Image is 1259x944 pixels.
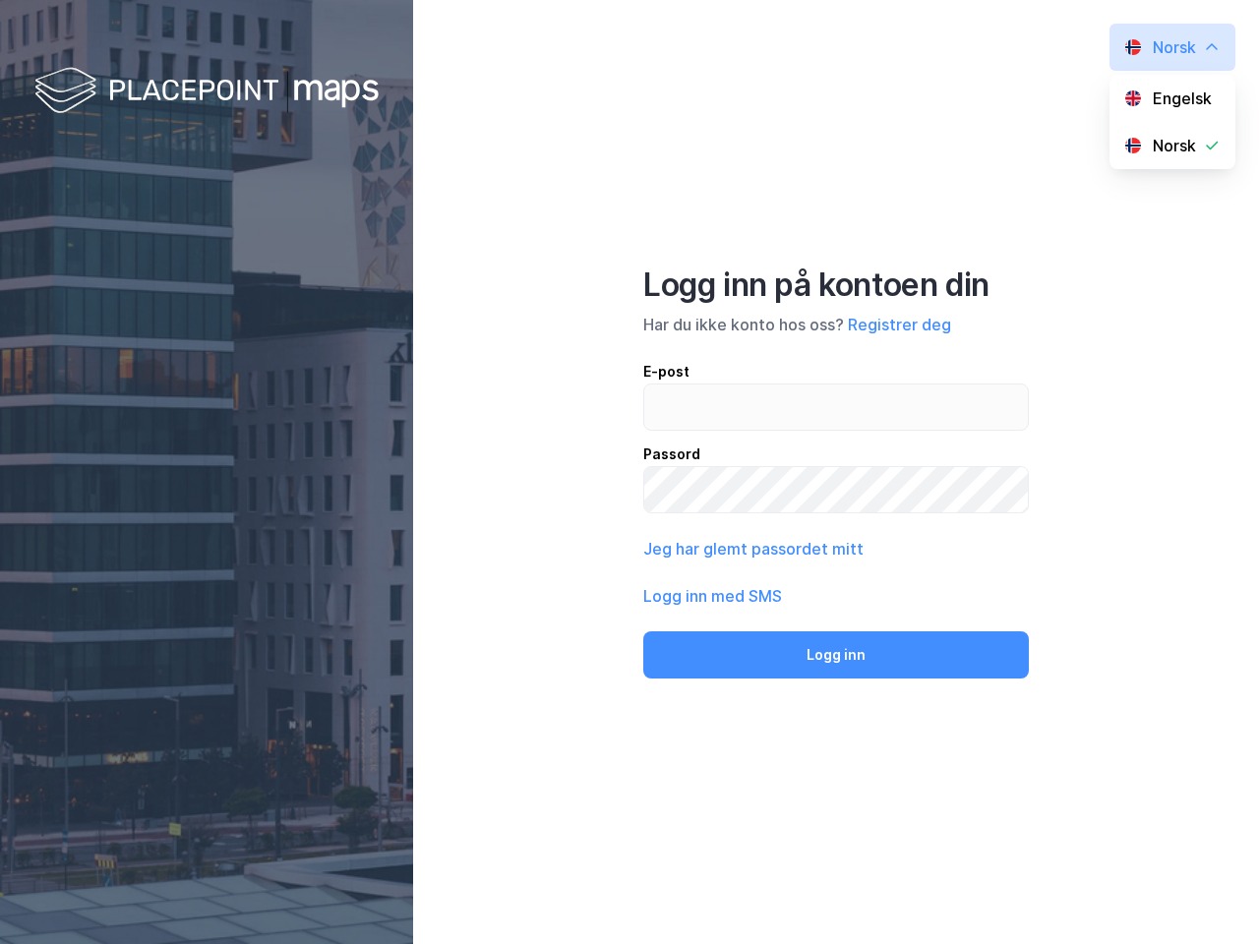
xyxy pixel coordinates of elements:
[643,313,1029,336] div: Har du ikke konto hos oss?
[643,442,1029,466] div: Passord
[34,63,379,121] img: logo-white.f07954bde2210d2a523dddb988cd2aa7.svg
[1161,850,1259,944] iframe: Chat Widget
[1153,87,1212,110] div: Engelsk
[643,537,864,560] button: Jeg har glemt passordet mitt
[848,313,951,336] button: Registrer deg
[643,265,1029,305] div: Logg inn på kontoen din
[643,584,782,608] button: Logg inn med SMS
[1153,35,1196,59] div: Norsk
[643,631,1029,678] button: Logg inn
[643,360,1029,383] div: E-post
[1153,134,1196,157] div: Norsk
